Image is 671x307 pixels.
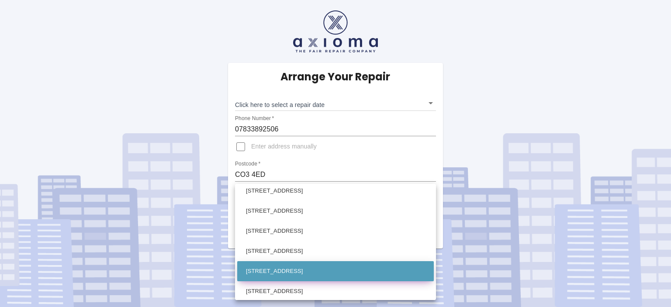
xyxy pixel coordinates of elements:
li: [STREET_ADDRESS] [237,221,434,241]
li: [STREET_ADDRESS] [237,181,434,201]
li: [STREET_ADDRESS] [237,201,434,221]
li: [STREET_ADDRESS] [237,261,434,281]
li: [STREET_ADDRESS] [237,281,434,301]
li: [STREET_ADDRESS] [237,241,434,261]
